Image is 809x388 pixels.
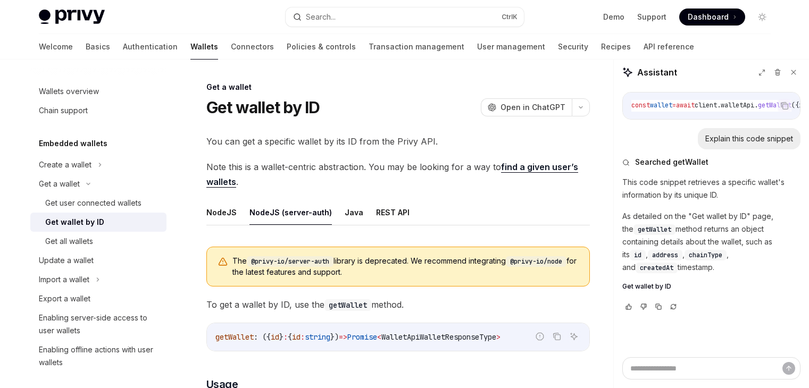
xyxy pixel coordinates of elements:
a: Get all wallets [30,232,166,251]
div: Enabling server-side access to user wallets [39,311,160,337]
div: Update a wallet [39,254,94,267]
span: Note this is a wallet-centric abstraction. You may be looking for a way to . [206,159,590,189]
a: Transaction management [369,34,464,60]
button: Reload last chat [667,301,680,312]
a: Dashboard [679,9,745,26]
span: getWallet [758,101,791,109]
span: address [652,251,678,259]
span: : [301,332,305,342]
span: id [634,251,641,259]
span: Promise [347,332,377,342]
a: Get wallet by ID [30,213,166,232]
div: Get a wallet [206,82,590,92]
textarea: Ask a question... [622,357,800,379]
span: < [377,332,381,342]
a: Update a wallet [30,251,166,270]
button: Vote that response was not good [637,301,650,312]
div: Import a wallet [39,273,89,286]
span: Dashboard [688,12,729,22]
a: Wallets [190,34,218,60]
span: You can get a specific wallet by its ID from the Privy API. [206,134,590,149]
code: @privy-io/server-auth [247,256,333,267]
span: string [305,332,330,342]
span: getWallet [215,332,254,342]
div: Search... [306,11,336,23]
button: NodeJS [206,200,237,225]
div: Get a wallet [39,178,80,190]
a: Basics [86,34,110,60]
a: Enabling offline actions with user wallets [30,340,166,372]
span: const [631,101,650,109]
span: Ctrl K [502,13,518,21]
div: Create a wallet [39,158,91,171]
img: light logo [39,10,105,24]
div: Chain support [39,104,88,117]
span: { [288,332,292,342]
span: client [695,101,717,109]
button: Import a wallet [30,270,166,289]
div: Get user connected wallets [45,197,141,209]
code: getWallet [324,299,371,311]
span: Get wallet by ID [622,282,671,291]
a: Get wallet by ID [622,282,800,291]
a: Support [637,12,666,22]
span: : [283,332,288,342]
div: Explain this code snippet [705,133,793,144]
span: : ({ [254,332,271,342]
p: This code snippet retrieves a specific wallet's information by its unique ID. [622,176,800,201]
button: Report incorrect code [533,330,547,343]
span: }) [330,332,339,342]
span: > [496,332,501,342]
a: Demo [603,12,624,22]
span: id [271,332,279,342]
a: Security [558,34,588,60]
button: Copy the contents from the code block [550,330,564,343]
a: API reference [644,34,694,60]
a: User management [477,34,545,60]
span: . [754,101,758,109]
a: Connectors [231,34,274,60]
span: ({ [791,101,799,109]
span: wallet [650,101,672,109]
span: => [339,332,347,342]
span: The library is deprecated. We recommend integrating for the latest features and support. [232,256,579,277]
a: Recipes [601,34,631,60]
button: NodeJS (server-auth) [249,200,332,225]
span: walletApi [721,101,754,109]
span: WalletApiWalletResponseType [381,332,496,342]
span: = [672,101,676,109]
div: Export a wallet [39,292,90,305]
span: chainType [689,251,722,259]
span: Searched getWallet [635,157,708,167]
a: Policies & controls [287,34,356,60]
span: id [292,332,301,342]
div: Get wallet by ID [45,216,104,229]
div: Enabling offline actions with user wallets [39,343,160,369]
h5: Embedded wallets [39,137,107,150]
a: Wallets overview [30,82,166,101]
button: Ask AI [567,330,581,343]
div: Get all wallets [45,235,93,248]
a: Export a wallet [30,289,166,308]
button: Toggle dark mode [754,9,771,26]
button: Search...CtrlK [286,7,524,27]
a: Chain support [30,101,166,120]
span: Open in ChatGPT [501,102,565,113]
button: Java [345,200,363,225]
a: Enabling server-side access to user wallets [30,308,166,340]
span: await [676,101,695,109]
a: Authentication [123,34,178,60]
span: createdAt [640,264,673,272]
button: Copy the contents from the code block [778,99,791,113]
span: getWallet [638,225,671,234]
svg: Warning [218,257,228,267]
button: Open in ChatGPT [481,98,572,116]
h1: Get wallet by ID [206,98,320,117]
span: To get a wallet by ID, use the method. [206,297,590,312]
p: As detailed on the "Get wallet by ID" page, the method returns an object containing details about... [622,210,800,274]
a: Welcome [39,34,73,60]
button: Searched getWallet [622,157,800,167]
button: Get a wallet [30,174,166,193]
span: . [717,101,721,109]
button: Send message [782,362,795,375]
